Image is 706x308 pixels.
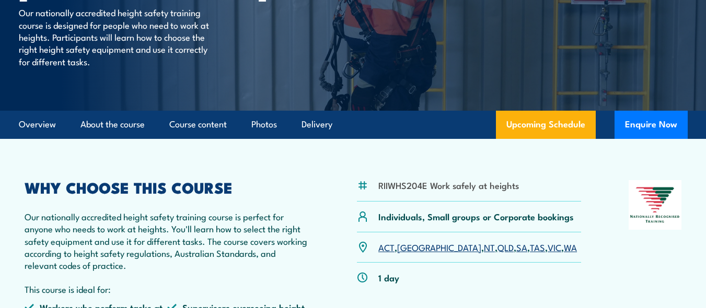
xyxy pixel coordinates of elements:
[302,111,332,138] a: Delivery
[378,241,577,253] p: , , , , , , ,
[615,111,688,139] button: Enquire Now
[497,241,514,253] a: QLD
[378,210,574,222] p: Individuals, Small groups or Corporate bookings
[548,241,561,253] a: VIC
[397,241,481,253] a: [GEOGRAPHIC_DATA]
[378,241,395,253] a: ACT
[629,180,681,230] img: Nationally Recognised Training logo.
[25,210,309,271] p: Our nationally accredited height safety training course is perfect for anyone who needs to work a...
[530,241,545,253] a: TAS
[25,283,309,295] p: This course is ideal for:
[484,241,495,253] a: NT
[169,111,227,138] a: Course content
[378,271,399,283] p: 1 day
[25,180,309,194] h2: WHY CHOOSE THIS COURSE
[19,111,56,138] a: Overview
[19,6,210,67] p: Our nationally accredited height safety training course is designed for people who need to work a...
[564,241,577,253] a: WA
[251,111,277,138] a: Photos
[496,111,596,139] a: Upcoming Schedule
[80,111,145,138] a: About the course
[378,179,519,191] li: RIIWHS204E Work safely at heights
[516,241,527,253] a: SA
